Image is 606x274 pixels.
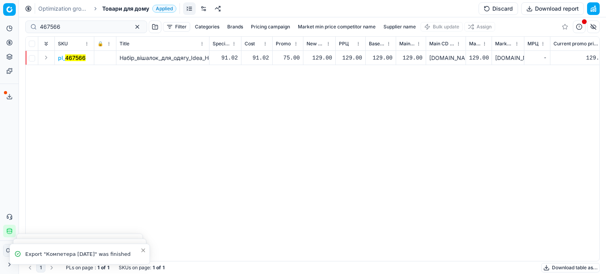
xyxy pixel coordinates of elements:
div: 75.00 [276,54,300,62]
button: Discard [479,2,518,15]
div: 129.00 [339,54,362,62]
strong: of [101,265,106,271]
div: 91.02 [245,54,269,62]
div: - [527,54,547,62]
div: 129.00 [469,54,488,62]
span: Specification Cost [213,41,230,47]
span: pl_ [58,54,86,62]
nav: pagination [25,263,56,272]
div: 129.00 [369,54,393,62]
button: 1 [36,263,45,272]
span: Набір_вішалок_для_одягу_Idea_Home,_8_шт.,_білий_(6722133) [120,54,285,61]
div: 91.02 [213,54,238,62]
span: ОГ [4,244,15,256]
span: Main CD min price competitor name [429,41,454,47]
div: 129.00 [554,54,606,62]
span: Current promo price [554,41,598,47]
input: Search by SKU or title [40,23,126,31]
span: Title [120,41,129,47]
button: Download report [521,2,584,15]
strong: 1 [97,265,99,271]
span: Market min price competitor name [495,41,513,47]
div: [DOMAIN_NAME] [495,54,521,62]
span: РРЦ [339,41,349,47]
span: New promo price [307,41,324,47]
button: Market min price competitor name [295,22,379,32]
span: SKU [58,41,68,47]
button: Close toast [138,246,148,255]
button: Go to previous page [25,263,35,272]
button: Categories [192,22,223,32]
span: 🔒 [97,41,103,47]
span: Promo [276,41,291,47]
button: Filter [163,22,190,32]
button: Download table as... [541,263,600,272]
span: Market min price [469,41,481,47]
span: SKUs on page : [119,265,151,271]
span: МРЦ [527,41,539,47]
span: Applied [152,5,176,13]
span: Main CD min price [399,41,415,47]
button: Assign [464,22,495,32]
button: Pricing campaign [248,22,293,32]
div: [DOMAIN_NAME] [429,54,462,62]
span: Cost [245,41,255,47]
div: 129.00 [399,54,423,62]
button: pl_467566 [58,54,86,62]
strong: 1 [153,265,155,271]
div: 129.00 [307,54,332,62]
button: Expand [41,53,51,62]
div: : [66,265,109,271]
a: Optimization groups [38,5,89,13]
nav: breadcrumb [38,5,176,13]
mark: 467566 [65,54,86,61]
strong: 1 [107,265,109,271]
button: Bulk update [421,22,463,32]
button: ОГ [3,244,16,257]
div: Export "Компетера [DATE]" was finished [25,250,140,258]
span: Товари для домуApplied [102,5,176,13]
button: Supplier name [380,22,419,32]
span: Base price [369,41,385,47]
strong: 1 [163,265,165,271]
span: Товари для дому [102,5,149,13]
span: PLs on page [66,265,93,271]
strong: of [156,265,161,271]
button: Expand all [41,39,51,48]
button: Go to next page [47,263,56,272]
button: Brands [224,22,246,32]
